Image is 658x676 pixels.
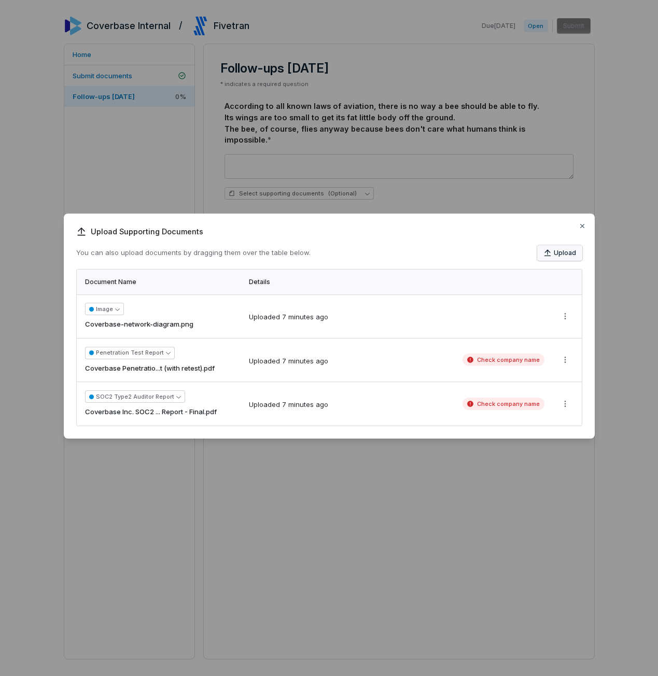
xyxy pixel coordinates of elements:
button: Upload [537,245,582,261]
div: 7 minutes ago [282,356,328,367]
span: Coverbase Penetratio...t (with retest).pdf [85,363,215,374]
p: You can also upload documents by dragging them over the table below. [76,248,311,258]
div: Uploaded [249,356,328,367]
div: 7 minutes ago [282,400,328,410]
button: More actions [557,396,573,412]
button: More actions [557,352,573,368]
button: Image [85,303,124,315]
button: Penetration Test Report [85,347,175,359]
div: 7 minutes ago [282,312,328,322]
div: Details [249,278,544,286]
span: Coverbase-network-diagram.png [85,319,193,330]
button: More actions [557,308,573,324]
span: Check company name [463,354,544,366]
div: Uploaded [249,400,328,410]
div: Document Name [85,278,236,286]
div: Uploaded [249,312,328,322]
button: SOC2 Type2 Auditor Report [85,390,185,403]
span: Check company name [463,398,544,410]
span: Coverbase Inc. SOC2 ... Report - Final.pdf [85,407,217,417]
span: Upload Supporting Documents [76,226,582,237]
